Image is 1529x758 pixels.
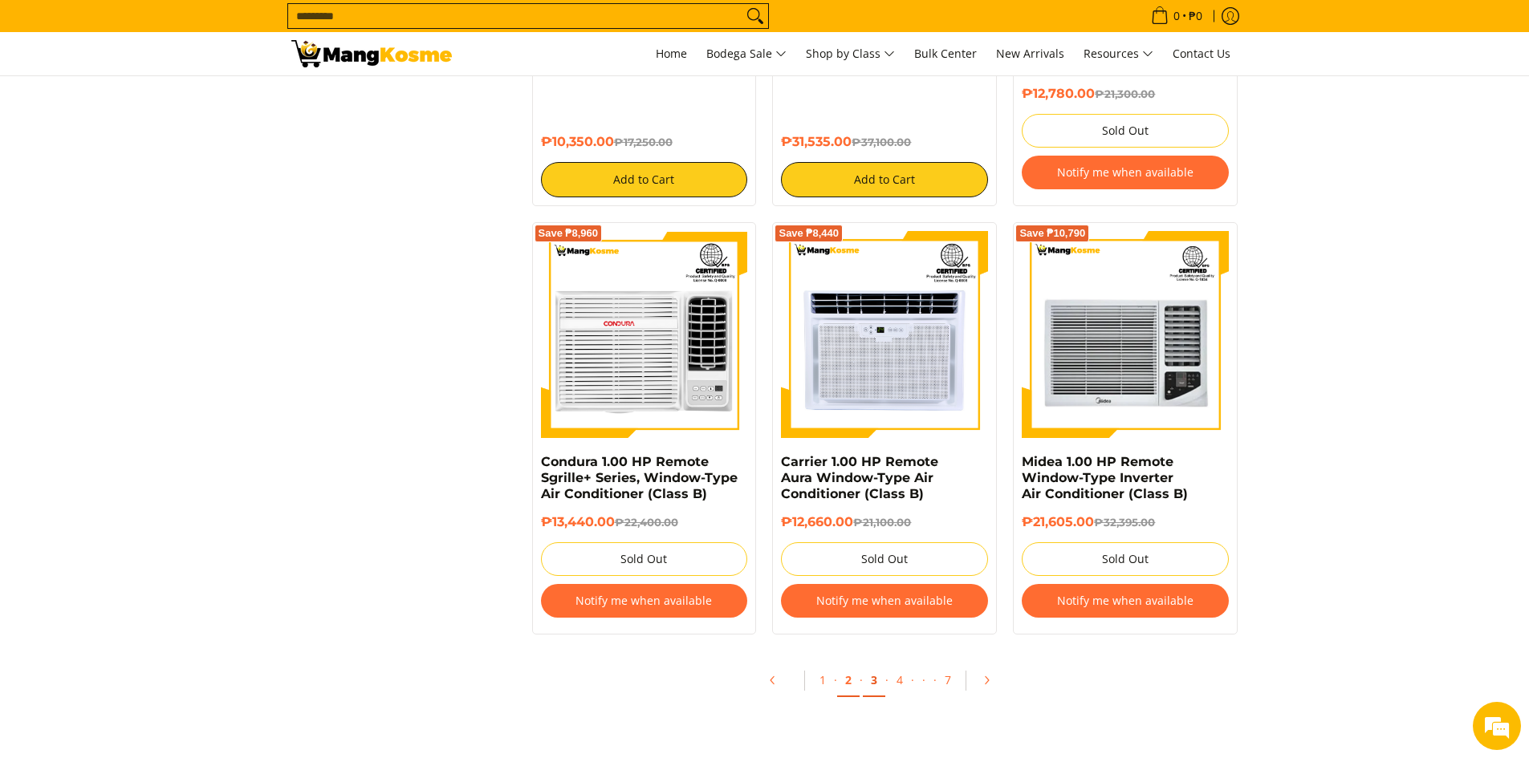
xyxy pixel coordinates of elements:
[615,516,678,529] del: ₱22,400.00
[996,46,1064,61] span: New Arrivals
[885,672,889,687] span: ·
[698,32,795,75] a: Bodega Sale
[906,32,985,75] a: Bulk Center
[541,134,748,150] h6: ₱10,350.00
[1146,7,1207,25] span: •
[781,584,988,618] button: Notify me when available
[541,454,738,501] a: Condura 1.00 HP Remote Sgrille+ Series, Window-Type Air Conditioner (Class B)
[291,40,452,67] img: Bodega Sale Aircon l Mang Kosme: Home Appliances Warehouse Sale | Page 2
[889,664,911,695] a: 4
[1165,32,1238,75] a: Contact Us
[988,32,1072,75] a: New Arrivals
[1084,44,1153,64] span: Resources
[1022,454,1188,501] a: Midea 1.00 HP Remote Window-Type Inverter Air Conditioner (Class B)
[541,542,748,576] button: Sold Out
[1022,231,1229,438] img: Midea 1.00 HP Remote Window-Type Inverter Air Conditioner (Class B)
[781,162,988,197] button: Add to Cart
[781,542,988,576] button: Sold Out
[1022,156,1229,189] button: Notify me when available
[541,514,748,530] h6: ₱13,440.00
[93,202,222,364] span: We're online!
[539,229,599,238] span: Save ₱8,960
[937,664,959,695] a: 7
[656,46,687,61] span: Home
[837,664,860,697] a: 2
[914,46,977,61] span: Bulk Center
[781,454,938,501] a: Carrier 1.00 HP Remote Aura Window-Type Air Conditioner (Class B)
[524,659,1246,710] ul: Pagination
[1022,584,1229,618] button: Notify me when available
[852,136,911,148] del: ₱37,100.00
[863,664,885,697] a: 3
[1022,86,1229,102] h6: ₱12,780.00
[779,229,839,238] span: Save ₱8,440
[853,516,911,529] del: ₱21,100.00
[263,8,302,47] div: Minimize live chat window
[1095,87,1155,100] del: ₱21,300.00
[1171,10,1182,22] span: 0
[468,32,1238,75] nav: Main Menu
[806,44,895,64] span: Shop by Class
[541,231,748,438] img: condura-sgrille-series-window-type-remote-aircon-premium-full-view-mang-kosme
[781,231,988,438] img: Carrier 1.00 HP Remote Aura Window-Type Air Conditioner (Class B)
[834,672,837,687] span: ·
[811,664,834,695] a: 1
[83,90,270,111] div: Chat with us now
[648,32,695,75] a: Home
[860,672,863,687] span: ·
[1022,542,1229,576] button: Sold Out
[911,672,914,687] span: ·
[781,514,988,530] h6: ₱12,660.00
[1076,32,1161,75] a: Resources
[933,672,937,687] span: ·
[1022,114,1229,148] button: Sold Out
[798,32,903,75] a: Shop by Class
[1022,514,1229,530] h6: ₱21,605.00
[614,136,673,148] del: ₱17,250.00
[742,4,768,28] button: Search
[541,162,748,197] button: Add to Cart
[8,438,306,494] textarea: Type your message and hit 'Enter'
[1094,516,1155,529] del: ₱32,395.00
[1186,10,1205,22] span: ₱0
[914,664,933,695] span: ·
[1019,229,1085,238] span: Save ₱10,790
[1173,46,1230,61] span: Contact Us
[706,44,787,64] span: Bodega Sale
[541,584,748,618] button: Notify me when available
[781,134,988,150] h6: ₱31,535.00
